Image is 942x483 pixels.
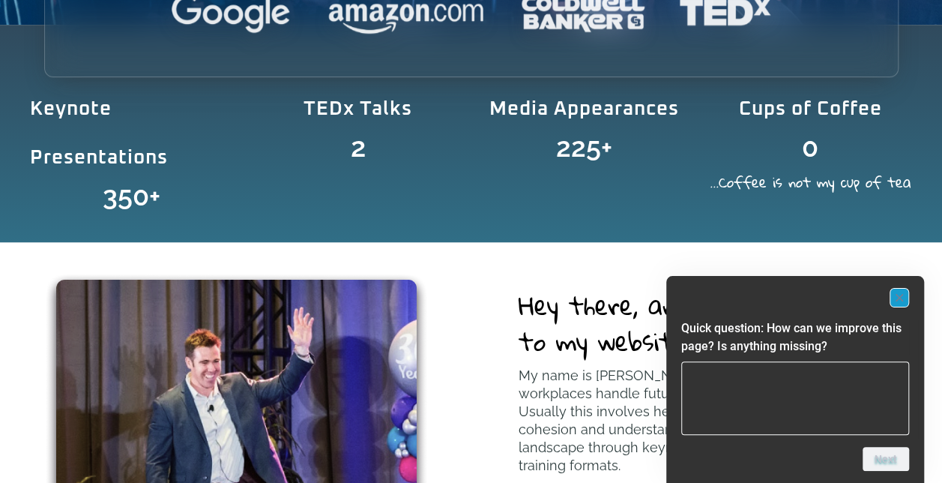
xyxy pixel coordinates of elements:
[890,288,909,307] button: Hide survey
[149,182,233,209] span: +
[708,85,912,133] div: Cups of Coffee
[681,361,909,435] textarea: Quick question: How can we improve this page? Is anything missing?
[556,133,601,160] span: 225
[483,85,686,133] div: Media Appearances
[802,133,818,160] span: 0
[519,287,824,359] h2: Hey there, and welcome to my website!
[863,447,909,471] button: Next question
[256,85,460,133] div: TEDx Talks
[30,85,234,182] div: Keynote Presentations
[351,133,366,161] span: 2
[708,175,912,189] h2: ...Coffee is not my cup of tea
[601,133,686,160] span: +
[103,182,149,209] span: 350
[681,288,909,471] div: Quick question: How can we improve this page? Is anything missing?
[519,367,824,475] p: My name is [PERSON_NAME] and I help workplaces handle future uncertainties! Usually this involves...
[681,319,909,355] h2: Quick question: How can we improve this page? Is anything missing?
